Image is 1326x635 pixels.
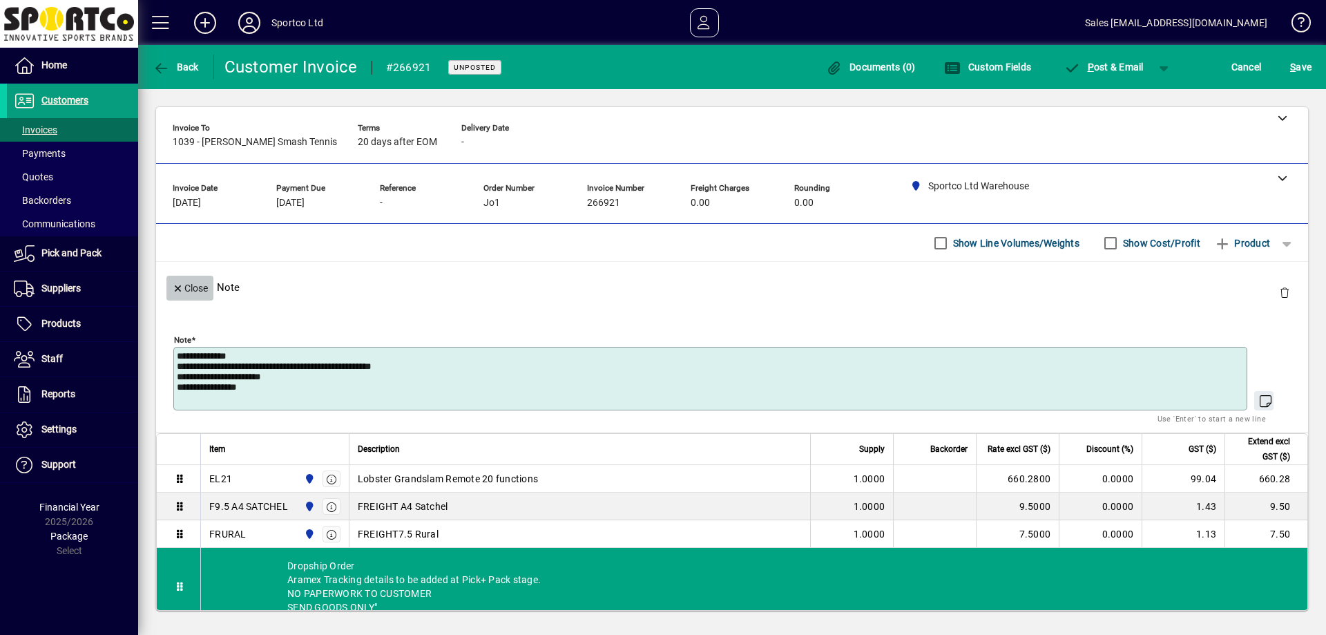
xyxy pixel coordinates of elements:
span: Sportco Ltd Warehouse [300,471,316,486]
div: 660.2800 [985,472,1050,486]
button: Product [1207,231,1277,256]
mat-label: Note [174,335,191,345]
span: 0.00 [691,198,710,209]
a: Home [7,48,138,83]
span: Communications [14,218,95,229]
div: Sales [EMAIL_ADDRESS][DOMAIN_NAME] [1085,12,1267,34]
span: 0.00 [794,198,814,209]
span: FREIGHT A4 Satchel [358,500,448,513]
td: 0.0000 [1059,520,1142,548]
span: 1.0000 [854,500,885,513]
span: 1.0000 [854,527,885,541]
div: EL21 [209,472,232,486]
a: Reports [7,377,138,412]
span: FREIGHT7.5 Rural [358,527,439,541]
span: Jo1 [483,198,500,209]
span: Backorder [930,442,968,457]
button: Close [166,276,213,301]
span: Back [153,61,199,73]
span: 1.0000 [854,472,885,486]
a: Backorders [7,189,138,212]
span: Settings [41,424,77,435]
a: Settings [7,413,138,447]
span: Lobster Grandslam Remote 20 functions [358,472,538,486]
span: Description [358,442,400,457]
mat-hint: Use 'Enter' to start a new line [1157,410,1266,426]
span: Suppliers [41,283,81,294]
label: Show Cost/Profit [1120,236,1200,250]
div: #266921 [386,57,432,79]
span: Invoices [14,124,57,135]
span: GST ($) [1189,442,1216,457]
div: Dropship Order Aramex Tracking details to be added at Pick+ Pack stage. NO PAPERWORK TO CUSTOMER ... [201,548,1307,625]
a: Staff [7,342,138,377]
button: Save [1287,55,1315,79]
a: Quotes [7,165,138,189]
button: Add [183,10,227,35]
span: Financial Year [39,502,99,513]
button: Delete [1268,276,1301,309]
td: 0.0000 [1059,493,1142,520]
span: ost & Email [1064,61,1144,73]
a: Payments [7,142,138,165]
td: 9.50 [1224,493,1307,520]
button: Post & Email [1057,55,1151,79]
a: Communications [7,212,138,236]
td: 7.50 [1224,520,1307,548]
a: Products [7,307,138,341]
span: Payments [14,148,66,159]
div: 7.5000 [985,527,1050,541]
span: Reports [41,388,75,399]
div: Customer Invoice [224,56,358,78]
span: Sportco Ltd Warehouse [300,527,316,542]
button: Documents (0) [823,55,919,79]
button: Custom Fields [941,55,1035,79]
span: 20 days after EOM [358,137,437,148]
label: Show Line Volumes/Weights [950,236,1079,250]
a: Pick and Pack [7,236,138,271]
a: Suppliers [7,272,138,306]
span: 1039 - [PERSON_NAME] Smash Tennis [173,137,337,148]
a: Invoices [7,118,138,142]
a: Support [7,448,138,482]
span: Custom Fields [944,61,1031,73]
span: Sportco Ltd Warehouse [300,499,316,514]
span: Package [50,531,88,542]
app-page-header-button: Back [138,55,214,79]
span: - [380,198,383,209]
td: 660.28 [1224,465,1307,493]
span: Rate excl GST ($) [988,442,1050,457]
div: FRURAL [209,527,247,541]
td: 1.43 [1142,493,1224,520]
div: F9.5 A4 SATCHEL [209,500,288,513]
span: Product [1214,232,1270,254]
span: Pick and Pack [41,247,102,258]
td: 1.13 [1142,520,1224,548]
span: [DATE] [173,198,201,209]
a: Knowledge Base [1281,3,1309,48]
span: Item [209,442,226,457]
span: Close [172,277,208,300]
td: 99.04 [1142,465,1224,493]
div: 9.5000 [985,500,1050,513]
span: ave [1290,56,1311,78]
span: Products [41,318,81,329]
span: S [1290,61,1296,73]
span: - [461,137,464,148]
span: Extend excl GST ($) [1233,434,1290,464]
span: Discount (%) [1086,442,1133,457]
span: Unposted [454,63,496,72]
span: Customers [41,95,88,106]
button: Profile [227,10,271,35]
div: Note [156,262,1308,312]
span: Backorders [14,195,71,206]
span: Cancel [1231,56,1262,78]
span: Quotes [14,171,53,182]
span: 266921 [587,198,620,209]
button: Back [149,55,202,79]
td: 0.0000 [1059,465,1142,493]
span: Support [41,459,76,470]
app-page-header-button: Delete [1268,286,1301,298]
span: P [1088,61,1094,73]
span: Documents (0) [826,61,916,73]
